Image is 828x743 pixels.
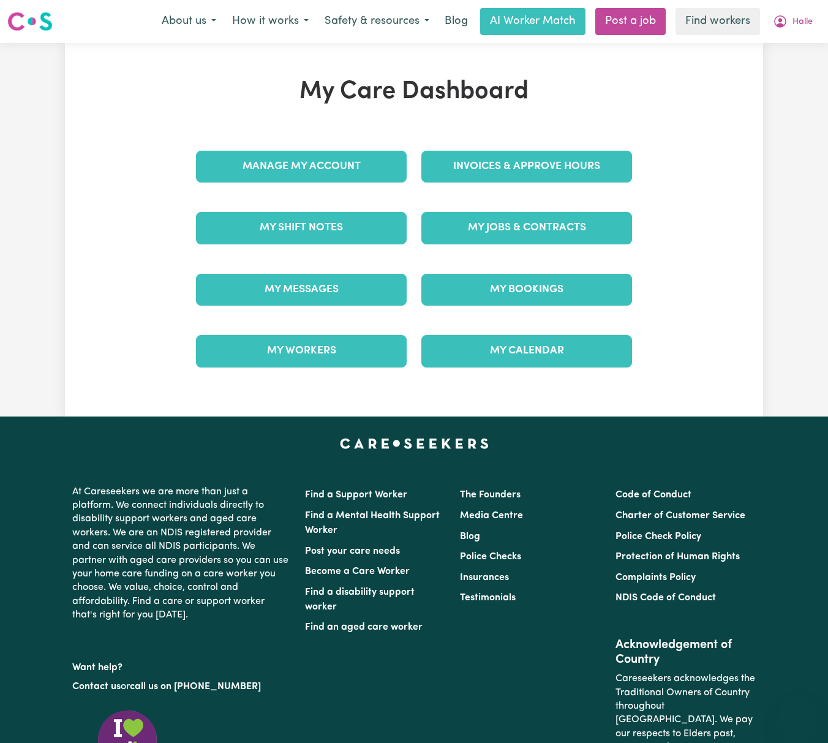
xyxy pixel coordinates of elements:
button: Safety & resources [317,9,437,34]
a: Police Checks [460,552,521,562]
p: or [72,675,290,698]
a: Find a disability support worker [305,587,415,612]
a: Insurances [460,573,509,583]
a: Police Check Policy [615,532,701,541]
a: Find a Mental Health Support Worker [305,511,440,535]
a: call us on [PHONE_NUMBER] [130,682,261,692]
a: My Messages [196,274,407,306]
a: Charter of Customer Service [615,511,745,521]
h2: Acknowledgement of Country [615,638,756,667]
a: Blog [460,532,480,541]
a: Code of Conduct [615,490,691,500]
iframe: Button to launch messaging window [779,694,818,733]
a: Media Centre [460,511,523,521]
a: Find a Support Worker [305,490,407,500]
p: At Careseekers we are more than just a platform. We connect individuals directly to disability su... [72,480,290,627]
a: Complaints Policy [615,573,696,583]
a: Contact us [72,682,121,692]
a: My Bookings [421,274,632,306]
a: Invoices & Approve Hours [421,151,632,183]
a: My Workers [196,335,407,367]
a: AI Worker Match [480,8,585,35]
a: Post your care needs [305,546,400,556]
a: Careseekers logo [7,7,53,36]
button: About us [154,9,224,34]
a: NDIS Code of Conduct [615,593,716,603]
a: Post a job [595,8,666,35]
a: Testimonials [460,593,516,603]
a: Find an aged care worker [305,622,423,632]
h1: My Care Dashboard [189,77,639,107]
a: Blog [437,8,475,35]
img: Careseekers logo [7,10,53,32]
a: The Founders [460,490,521,500]
span: Halle [792,15,813,29]
a: Manage My Account [196,151,407,183]
a: Become a Care Worker [305,567,410,576]
a: My Calendar [421,335,632,367]
a: My Jobs & Contracts [421,212,632,244]
p: Want help? [72,656,290,674]
a: Find workers [676,8,760,35]
a: My Shift Notes [196,212,407,244]
a: Careseekers home page [340,439,489,448]
button: My Account [765,9,821,34]
a: Protection of Human Rights [615,552,740,562]
button: How it works [224,9,317,34]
